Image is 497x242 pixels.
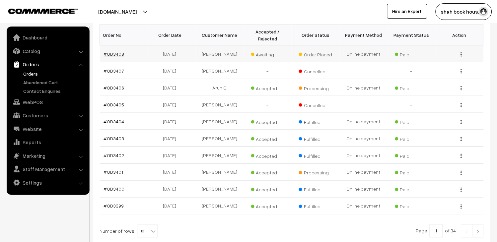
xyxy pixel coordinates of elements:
td: [PERSON_NAME] [196,181,244,198]
a: COMMMERCE [8,7,66,15]
span: Paid [395,83,428,92]
td: Online payment [340,147,388,164]
td: [PERSON_NAME] [196,164,244,181]
td: Online payment [340,113,388,130]
span: Page [416,228,427,234]
td: [PERSON_NAME] [196,130,244,147]
span: Cancelled [299,100,332,109]
a: Orders [22,70,87,77]
td: [DATE] [148,130,196,147]
td: [PERSON_NAME] [196,147,244,164]
td: [PERSON_NAME] [196,113,244,130]
a: Reports [8,136,87,148]
a: WebPOS [8,96,87,108]
a: Contact Enquires [22,88,87,94]
a: Orders [8,58,87,70]
span: Accepted [251,134,284,143]
td: [DATE] [148,164,196,181]
img: Menu [461,103,462,107]
a: #OD3402 [104,152,124,158]
td: Arun C [196,79,244,96]
td: Online payment [340,181,388,198]
span: Paid [395,49,428,58]
td: Online payment [340,130,388,147]
th: Order Status [292,25,340,45]
td: - [388,96,436,113]
span: Accepted [251,151,284,159]
a: Dashboard [8,31,87,43]
span: Accepted [251,202,284,210]
span: Fulfilled [299,202,332,210]
a: #OD3401 [104,169,123,175]
td: [PERSON_NAME] [196,62,244,79]
a: Staff Management [8,163,87,175]
span: Paid [395,117,428,126]
img: COMMMERCE [8,9,78,14]
span: Cancelled [299,66,332,75]
a: Customers [8,109,87,121]
td: [DATE] [148,79,196,96]
span: Awaiting [251,49,284,58]
span: Paid [395,168,428,176]
td: [PERSON_NAME] [196,198,244,214]
th: Action [436,25,484,45]
a: Website [8,123,87,135]
span: Accepted [251,168,284,176]
a: #OD3408 [104,51,124,57]
td: [DATE] [148,45,196,62]
span: of 341 [445,228,458,234]
th: Order No [100,25,148,45]
img: Menu [461,171,462,175]
span: 10 [138,225,157,238]
span: Order Placed [299,49,332,58]
img: Menu [461,86,462,91]
td: [PERSON_NAME] [196,45,244,62]
span: Fulfilled [299,134,332,143]
td: Online payment [340,198,388,214]
th: Accepted / Rejected [244,25,292,45]
img: Menu [461,188,462,192]
a: Hire an Expert [387,4,427,19]
th: Order Date [148,25,196,45]
img: Menu [461,137,462,141]
img: Left [464,230,470,234]
td: [DATE] [148,62,196,79]
th: Payment Method [340,25,388,45]
span: 10 [138,224,158,238]
td: Online payment [340,79,388,96]
span: Accepted [251,117,284,126]
span: Fulfilled [299,185,332,193]
span: Paid [395,151,428,159]
a: Settings [8,177,87,189]
img: user [479,7,489,17]
a: #OD3405 [104,102,124,107]
td: - [244,62,292,79]
td: [DATE] [148,113,196,130]
td: - [388,62,436,79]
a: Abandoned Cart [22,79,87,86]
a: #OD3406 [104,85,124,91]
img: Menu [461,52,462,57]
span: Paid [395,202,428,210]
a: #OD3404 [104,119,124,124]
img: Right [475,230,481,234]
a: #OD3407 [104,68,124,74]
td: [DATE] [148,181,196,198]
a: #OD3399 [104,203,124,209]
span: Fulfilled [299,151,332,159]
a: #OD3403 [104,136,124,141]
button: shah book hous… [436,3,492,20]
th: Payment Status [388,25,436,45]
td: Online payment [340,45,388,62]
img: Menu [461,154,462,158]
span: Accepted [251,83,284,92]
a: #OD3400 [104,186,125,192]
th: Customer Name [196,25,244,45]
a: Marketing [8,150,87,162]
td: - [244,96,292,113]
span: Fulfilled [299,117,332,126]
img: Menu [461,69,462,74]
span: Paid [395,185,428,193]
td: [DATE] [148,198,196,214]
td: [PERSON_NAME] [196,96,244,113]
